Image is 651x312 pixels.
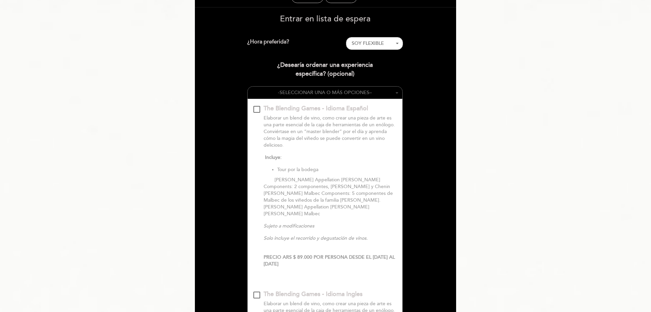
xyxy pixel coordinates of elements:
div: Page 3 [264,254,397,268]
span: Sujeto a modificaciones [264,223,314,229]
span: - – [278,90,372,95]
div: ¿Hora preferida? [247,37,346,50]
span: ¿Desearía ordenar una experiencia específica? [277,61,373,77]
em: Solo incluye el recorrido y degustación de vinos. [264,235,368,241]
h3: Entrar en lista de espera [199,15,451,23]
strong: PRECIO ARS $ 89.000 POR PERSONA DESDE EL [DATE] AL [DATE] [264,254,395,267]
md-checkbox: The Blending Games - Idioma Español Elaborar un blend de vino, como crear una pieza de arte es un... [253,104,397,285]
span: [PERSON_NAME] Appellation [PERSON_NAME] Components: 2 componentes, [PERSON_NAME] y Chenin [PERSON... [264,177,393,217]
button: SOY FLEXIBLE [346,37,403,50]
span: Elaborar un blend de vino, como crear una pieza de arte es una parte esencial de la caja de herra... [264,115,395,148]
span: SOY FLEXIBLE [352,40,384,46]
div: The Blending Games - Idioma Español [264,104,368,113]
span: Incluye: [265,154,282,160]
span: SELECCIONAR UNA O MÁS OPCIONES [280,90,369,95]
div: The Blending Games - Idioma Ingles [264,290,363,299]
button: -SELECCIONAR UNA O MÁS OPCIONES– [248,87,403,99]
span: (opcional) [328,70,354,77]
span: Tour por la bodega [277,167,318,172]
ol: - Seleccionar - [346,37,403,50]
